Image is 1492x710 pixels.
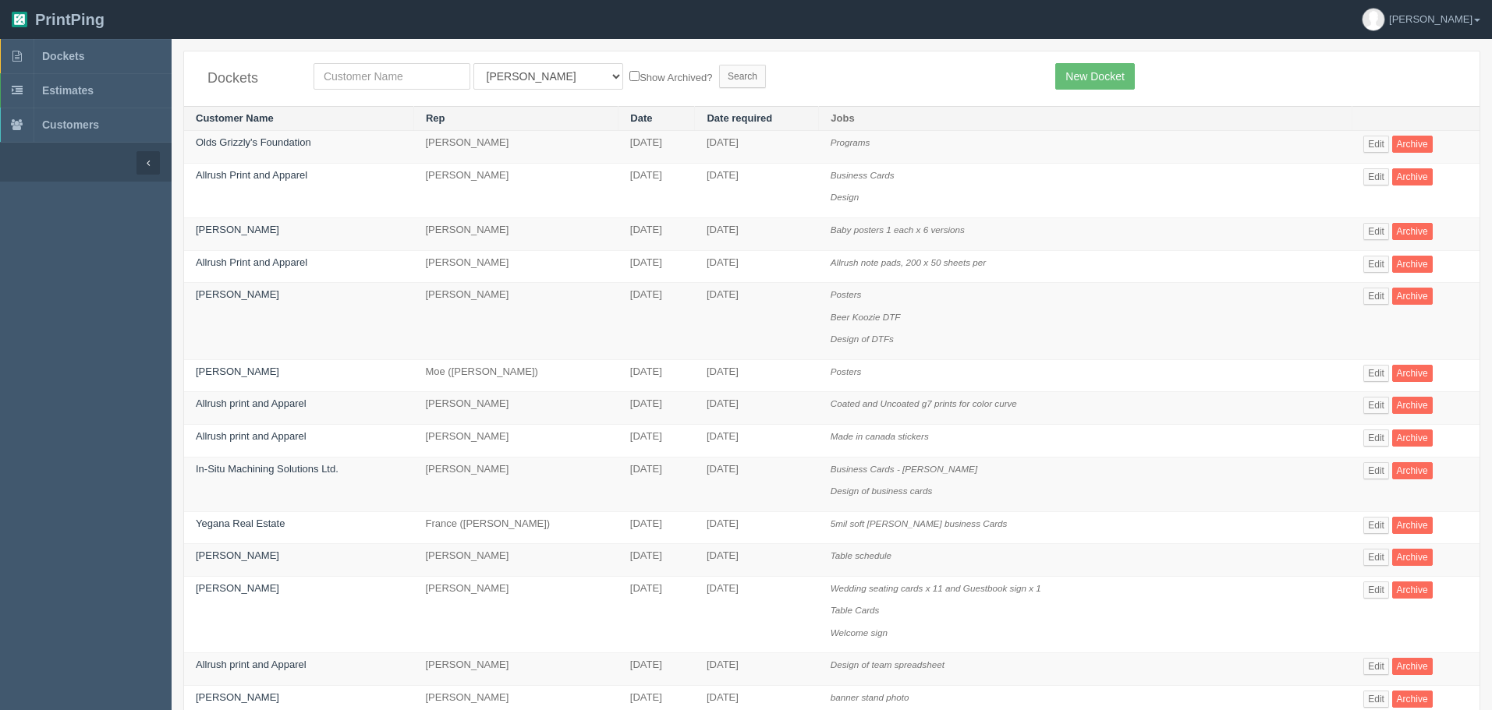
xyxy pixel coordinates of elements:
td: [DATE] [695,392,819,425]
a: New Docket [1055,63,1134,90]
a: Edit [1363,658,1389,675]
a: Edit [1363,168,1389,185]
a: Edit [1363,136,1389,153]
a: Allrush Print and Apparel [196,169,307,181]
i: Made in canada stickers [831,431,929,441]
td: [DATE] [695,424,819,457]
td: [DATE] [695,250,819,283]
i: Welcome sign [831,627,888,638]
a: Edit [1363,223,1389,240]
span: Dockets [42,50,84,62]
td: [PERSON_NAME] [413,283,618,360]
td: France ([PERSON_NAME]) [413,511,618,544]
td: [PERSON_NAME] [413,218,618,251]
td: Moe ([PERSON_NAME]) [413,359,618,392]
i: Design of team spreadsheet [831,659,944,669]
td: [DATE] [695,218,819,251]
h4: Dockets [207,71,290,87]
label: Show Archived? [629,68,712,86]
td: [DATE] [618,457,695,511]
a: Yegana Real Estate [196,517,285,529]
a: Archive [1392,429,1433,447]
a: Allrush Print and Apparel [196,256,307,268]
a: Edit [1363,549,1389,566]
td: [DATE] [618,218,695,251]
td: [DATE] [695,511,819,544]
i: Coated and Uncoated g7 prints for color curve [831,398,1017,408]
a: Edit [1363,581,1389,599]
input: Search [719,65,766,88]
td: [PERSON_NAME] [413,131,618,164]
a: Edit [1363,256,1389,273]
a: Allrush print and Apparel [196,659,307,670]
a: Date [630,112,652,124]
td: [DATE] [618,163,695,217]
a: Edit [1363,517,1389,534]
td: [PERSON_NAME] [413,424,618,457]
input: Show Archived? [629,71,640,81]
td: [DATE] [618,424,695,457]
i: Business Cards [831,170,895,180]
img: avatar_default-7531ab5dedf162e01f1e0bb0964e6a185e93c5c22dfe317fb01d7f8cd2b1632c.jpg [1363,9,1384,30]
a: In-Situ Machining Solutions Ltd. [196,463,338,475]
td: [DATE] [618,511,695,544]
a: Archive [1392,397,1433,414]
a: Archive [1392,136,1433,153]
td: [DATE] [695,283,819,360]
i: Design [831,192,859,202]
a: [PERSON_NAME] [196,549,279,561]
a: [PERSON_NAME] [196,224,279,235]
a: Archive [1392,168,1433,185]
i: Posters [831,366,862,376]
i: Beer Koozie DTF [831,312,901,322]
a: Allrush print and Apparel [196,430,307,442]
i: Table schedule [831,550,891,560]
i: Posters [831,289,862,299]
i: Business Cards - [PERSON_NAME] [831,464,977,474]
a: Archive [1392,549,1433,566]
a: Archive [1392,691,1433,708]
td: [DATE] [695,163,819,217]
td: [DATE] [618,544,695,577]
a: Edit [1363,397,1389,414]
i: Table Cards [831,605,880,615]
td: [PERSON_NAME] [413,576,618,653]
i: Wedding seating cards x 11 and Guestbook sign x 1 [831,583,1041,593]
td: [PERSON_NAME] [413,392,618,425]
td: [PERSON_NAME] [413,544,618,577]
a: Rep [426,112,445,124]
a: Customer Name [196,112,274,124]
span: Customers [42,118,99,131]
i: Allrush note pads, 200 x 50 sheets per [831,257,986,267]
td: [DATE] [695,457,819,511]
a: Edit [1363,365,1389,382]
td: [DATE] [618,576,695,653]
i: Baby posters 1 each x 6 versions [831,224,965,235]
td: [DATE] [695,359,819,392]
input: Customer Name [314,63,470,90]
td: [PERSON_NAME] [413,250,618,283]
td: [DATE] [695,131,819,164]
td: [DATE] [618,359,695,392]
td: [DATE] [618,283,695,360]
i: 5mil soft [PERSON_NAME] business Cards [831,518,1008,528]
i: banner stand photo [831,692,909,702]
a: Archive [1392,288,1433,305]
td: [DATE] [695,576,819,653]
a: Edit [1363,691,1389,708]
a: [PERSON_NAME] [196,691,279,703]
i: Design of DTFs [831,334,894,344]
a: [PERSON_NAME] [196,582,279,594]
a: Archive [1392,658,1433,675]
td: [PERSON_NAME] [413,457,618,511]
a: Edit [1363,462,1389,479]
a: Edit [1363,429,1389,447]
img: logo-3e63b451c926e2ac314895c53de4908e5d424f24456219fb08d385ab2e579770.png [12,12,27,27]
span: Estimates [42,84,94,97]
td: [PERSON_NAME] [413,653,618,686]
a: Allrush print and Apparel [196,397,307,409]
a: Archive [1392,223,1433,240]
td: [DATE] [618,392,695,425]
th: Jobs [819,106,1352,131]
a: Date required [707,112,772,124]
